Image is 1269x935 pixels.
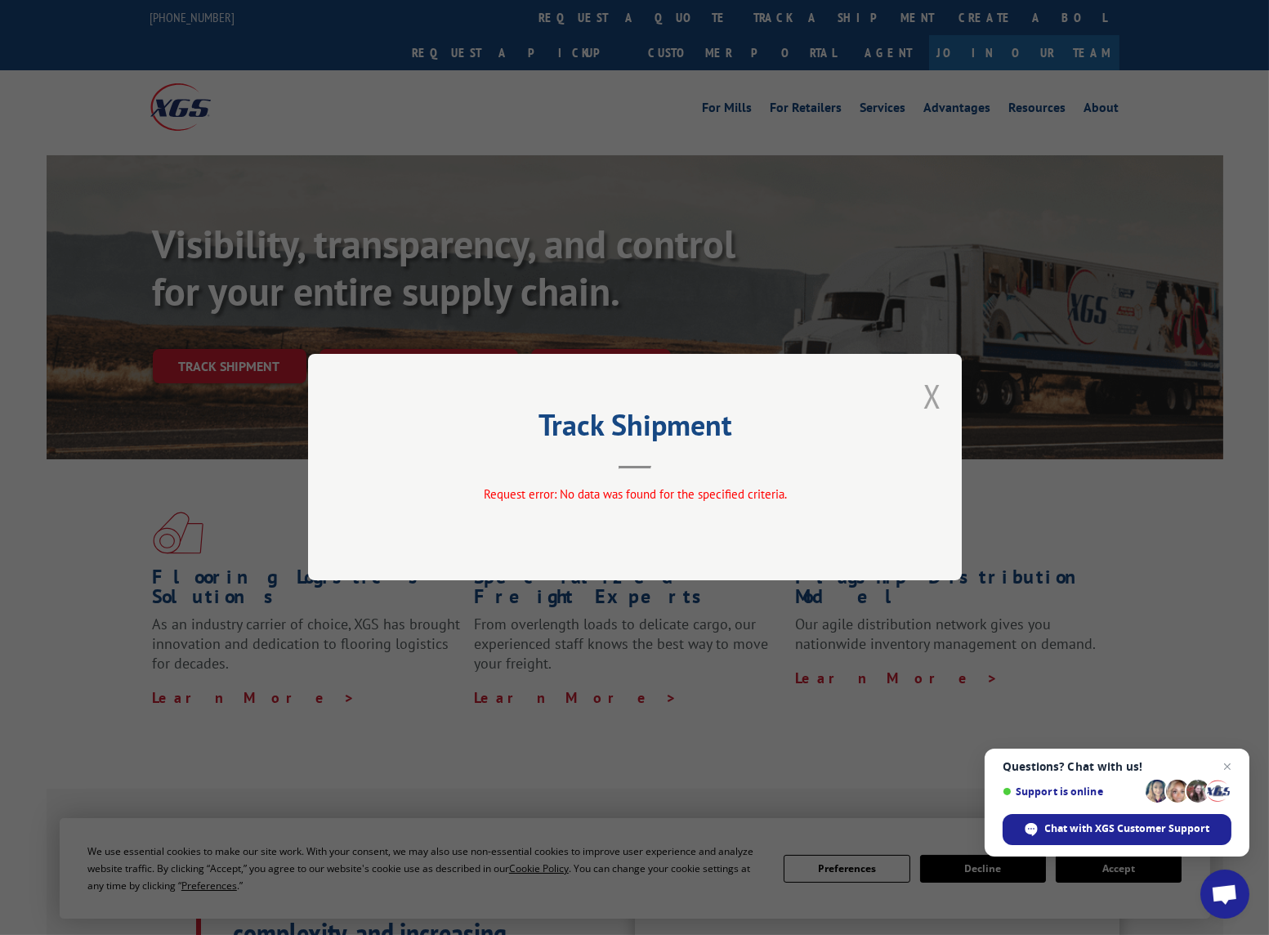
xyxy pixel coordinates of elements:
div: Chat with XGS Customer Support [1003,814,1231,845]
span: Questions? Chat with us! [1003,760,1231,773]
button: Close modal [923,374,941,418]
span: Request error: No data was found for the specified criteria. [483,487,786,503]
div: Open chat [1200,870,1249,919]
span: Support is online [1003,785,1140,798]
span: Close chat [1218,757,1237,776]
h2: Track Shipment [390,414,880,445]
span: Chat with XGS Customer Support [1045,821,1210,836]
